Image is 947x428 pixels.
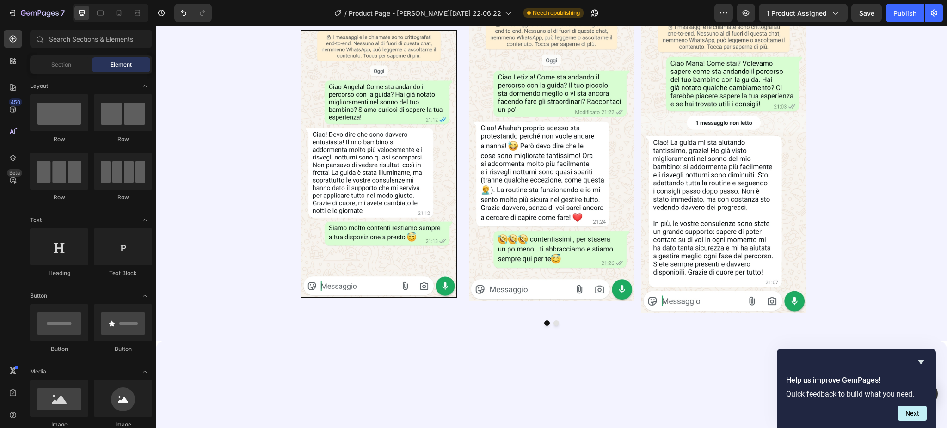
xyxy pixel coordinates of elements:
[30,82,48,90] span: Layout
[898,406,927,421] button: Next question
[786,356,927,421] div: Help us improve GemPages!
[859,9,874,17] span: Save
[886,4,924,22] button: Publish
[30,269,88,277] div: Heading
[893,8,916,18] div: Publish
[30,30,152,48] input: Search Sections & Elements
[137,213,152,227] span: Toggle open
[51,61,71,69] span: Section
[533,9,580,17] span: Need republishing
[30,292,47,300] span: Button
[94,193,152,202] div: Row
[349,8,501,18] span: Product Page - [PERSON_NAME][DATE] 22:06:22
[137,79,152,93] span: Toggle open
[30,193,88,202] div: Row
[174,4,212,22] div: Undo/Redo
[9,98,22,106] div: 450
[94,135,152,143] div: Row
[759,4,848,22] button: 1 product assigned
[156,26,947,428] iframe: Design area
[30,345,88,353] div: Button
[786,390,927,398] p: Quick feedback to build what you need.
[4,4,69,22] button: 7
[111,61,132,69] span: Element
[916,356,927,367] button: Hide survey
[30,135,88,143] div: Row
[30,216,42,224] span: Text
[7,169,22,177] div: Beta
[344,8,347,18] span: /
[398,294,403,300] button: Dot
[94,345,152,353] div: Button
[851,4,882,22] button: Save
[786,375,927,386] h2: Help us improve GemPages!
[137,364,152,379] span: Toggle open
[388,294,394,300] button: Dot
[94,269,152,277] div: Text Block
[767,8,827,18] span: 1 product assigned
[61,7,65,18] p: 7
[137,288,152,303] span: Toggle open
[30,367,46,376] span: Media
